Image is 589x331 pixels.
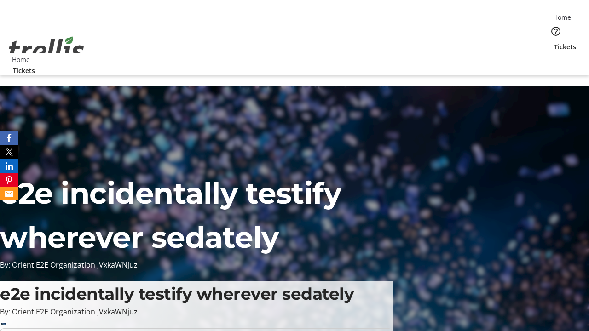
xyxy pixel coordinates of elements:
[12,55,30,64] span: Home
[547,51,565,70] button: Cart
[6,55,35,64] a: Home
[6,66,42,75] a: Tickets
[547,42,583,51] a: Tickets
[6,26,87,72] img: Orient E2E Organization jVxkaWNjuz's Logo
[553,12,571,22] span: Home
[547,12,577,22] a: Home
[554,42,576,51] span: Tickets
[547,22,565,40] button: Help
[13,66,35,75] span: Tickets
